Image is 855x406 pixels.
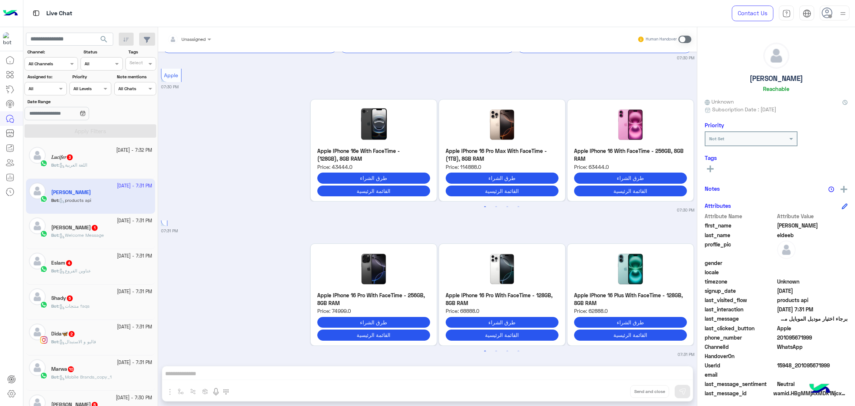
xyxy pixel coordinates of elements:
h5: 𝐿𝑢𝑐𝑖𝑓𝑒𝑟 [51,154,73,160]
span: Bot [51,303,58,309]
b: : [51,162,59,168]
span: Unassigned [181,36,206,42]
button: search [95,33,113,49]
span: HandoverOn [705,352,776,360]
button: طرق الشراء [317,173,430,183]
button: طرق الشراء [574,317,687,328]
small: [DATE] - 7:31 PM [117,253,152,260]
span: last_message [705,315,776,322]
span: فاليو و الاستبدال [59,339,96,344]
button: القائمة الرئيسية [574,330,687,340]
h6: Attributes [705,202,731,209]
span: Bot [51,162,58,168]
small: [DATE] - 7:31 PM [117,359,152,366]
small: 07:30 PM [677,55,694,61]
label: Date Range [27,98,111,105]
p: Apple IPhone 16 Pro With FaceTime - 256GB, 8GB RAM [317,291,430,307]
small: [DATE] - 7:31 PM [117,288,152,295]
button: القائمة الرئيسية [446,330,558,340]
img: Apple-IPhone-16e-With-FaceTime-128GB-8GB-RAM_Apple_23326_1.webp [317,106,430,143]
span: eldeeb [777,231,848,239]
span: null [777,352,848,360]
h5: Marwa [51,366,75,372]
button: 2 of 2 [492,203,500,211]
span: 4 [66,260,72,266]
span: gender [705,259,776,267]
button: طرق الشراء [574,173,687,183]
b: : [51,374,59,380]
span: 1 [92,225,98,231]
img: defaultAdmin.png [777,240,796,259]
span: Bot [51,339,58,344]
img: hulul-logo.png [807,376,833,402]
b: : [51,268,59,274]
span: Bot [51,374,58,380]
button: 3 of 2 [504,203,511,211]
button: القائمة الرئيسية [317,330,430,340]
span: Price: 114888.0 [446,163,558,171]
label: Channel: [27,49,77,55]
img: 1403182699927242 [3,32,16,46]
button: 3 of 2 [504,348,511,355]
img: Apple-IPhone-16-With-FaceTime-128GB-8GB-RAM_3992_1.jpeg [574,251,687,288]
span: 2 [69,331,75,337]
small: 07:30 PM [161,84,178,90]
span: wamid.HBgMMjAxMDk1NjcxOTk5FQIAEhgUM0FCQTZENEJCRjRENzQ2RDYxMEEA [773,389,848,397]
img: profile [838,9,848,18]
h6: Tags [705,154,848,161]
p: Apple IPhone 16 Plus With FaceTime - 128GB, 8GB RAM [574,291,687,307]
label: Assigned to: [27,73,66,80]
img: WhatsApp [40,372,47,379]
span: profile_pic [705,240,776,258]
span: Bot [51,268,58,274]
span: 15948_201095671999 [777,361,848,369]
span: Subscription Date : [DATE] [712,105,776,113]
img: defaultAdmin.png [29,324,46,340]
span: Bot [51,232,58,238]
img: defaultAdmin.png [29,359,46,376]
img: WhatsApp [40,160,47,167]
p: Apple IPhone 16 With FaceTime - 256GB, 8GB RAM [574,147,687,163]
span: last_message_id [705,389,772,397]
button: القائمة الرئيسية [317,186,430,196]
span: last_interaction [705,305,776,313]
p: Apple IPhone 16e With FaceTime - (128GB), 8GB RAM [317,147,430,163]
img: notes [828,186,834,192]
img: WhatsApp [40,230,47,238]
img: apple-iphone-16-pro-black-titanium.jpg [317,251,430,288]
div: Select [128,59,143,68]
button: 2 of 2 [492,348,500,355]
img: WhatsApp [40,265,47,273]
img: Logo [3,6,18,21]
img: tab [803,9,811,18]
p: Live Chat [46,9,72,19]
label: Tags [128,49,155,55]
b: : [51,232,59,238]
b: : [51,339,59,344]
h6: Priority [705,122,724,128]
span: UserId [705,361,776,369]
span: 10 [68,366,74,372]
img: tab [32,9,41,18]
img: defaultAdmin.png [764,43,789,68]
span: 0 [777,380,848,388]
p: Apple IPhone 16 Pro With FaceTime - 128GB, 8GB RAM [446,291,558,307]
button: القائمة الرئيسية [574,186,687,196]
label: Status [83,49,122,55]
span: Welcome Message [59,232,104,238]
img: tab [782,9,791,18]
img: Apple-IPhone-16-Pro-Max-With-FaceTime-256GB-8GB-RAMDual-Sim-ZA_3970_1.jpeg [446,251,558,288]
b: Not Set [709,136,724,141]
img: WhatsApp [40,301,47,308]
button: Send and close [630,385,669,398]
span: ChannelId [705,343,776,351]
h5: Eslam [51,260,73,266]
span: Price: 68888.0 [446,307,558,315]
span: search [99,35,108,44]
span: منتجات faqs [59,303,89,309]
span: timezone [705,278,776,285]
span: null [777,268,848,276]
span: اللغة العربية [59,162,87,168]
span: locale [705,268,776,276]
label: Note mentions [117,73,155,80]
